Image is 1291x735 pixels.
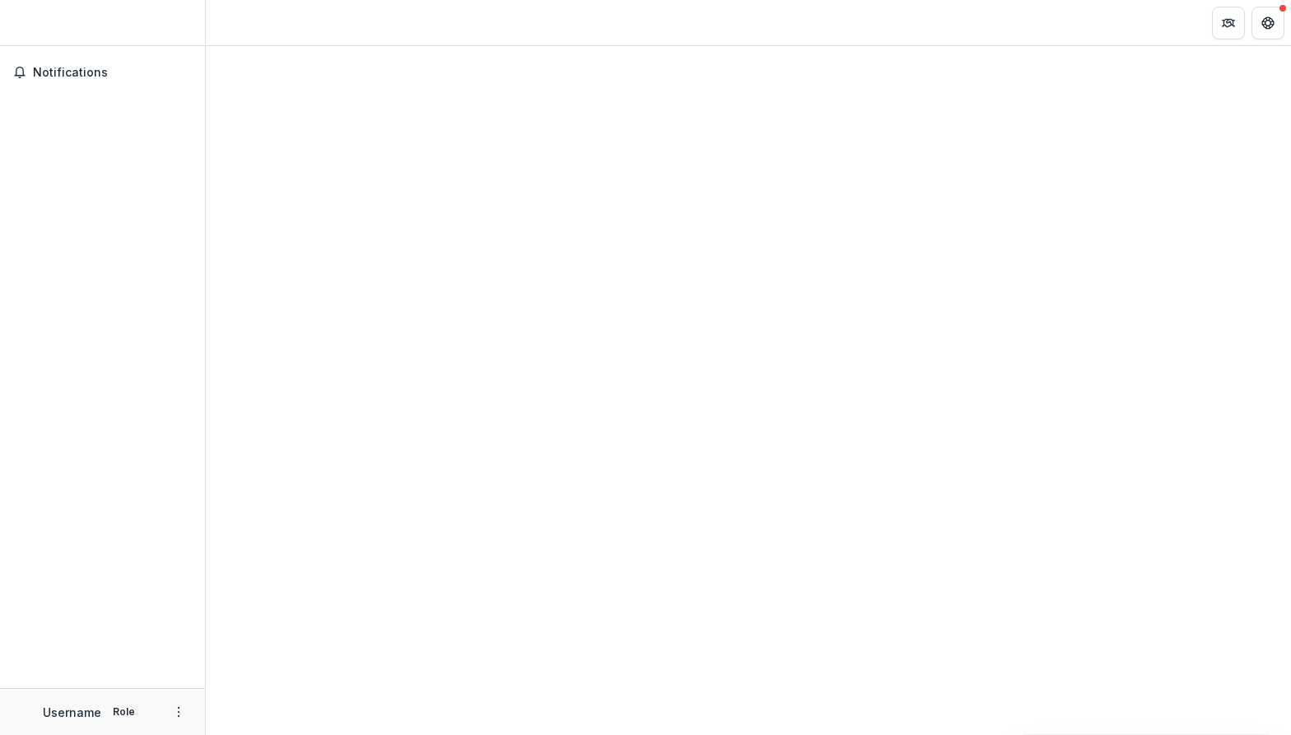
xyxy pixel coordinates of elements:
button: Partners [1212,7,1245,40]
span: Notifications [33,66,192,80]
button: Notifications [7,59,198,86]
button: Get Help [1251,7,1284,40]
p: Role [108,705,140,719]
p: Username [43,704,101,721]
button: More [169,702,189,722]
